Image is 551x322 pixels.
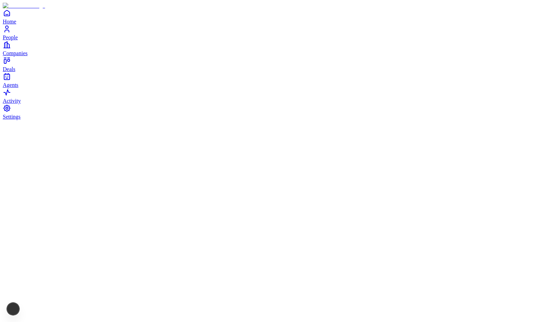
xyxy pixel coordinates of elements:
a: Deals [3,57,548,72]
a: Home [3,9,548,24]
a: Companies [3,41,548,56]
span: Agents [3,82,18,88]
span: Home [3,19,16,24]
a: Activity [3,88,548,104]
a: Agents [3,72,548,88]
a: People [3,25,548,40]
span: Deals [3,66,15,72]
span: People [3,34,18,40]
span: Companies [3,50,28,56]
span: Settings [3,114,21,120]
span: Activity [3,98,21,104]
a: Settings [3,104,548,120]
img: Item Brain Logo [3,3,45,9]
